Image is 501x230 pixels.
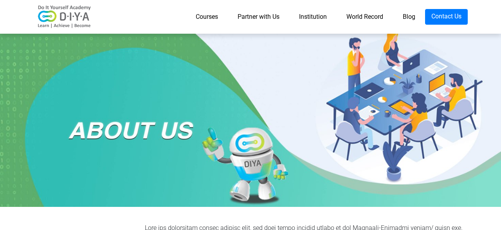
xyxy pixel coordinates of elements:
a: Partner with Us [228,9,289,25]
a: Blog [393,9,425,25]
a: Courses [186,9,228,25]
a: Institution [289,9,337,25]
a: World Record [337,9,393,25]
a: Contact Us [425,9,468,25]
img: logo-v2.png [33,5,96,29]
